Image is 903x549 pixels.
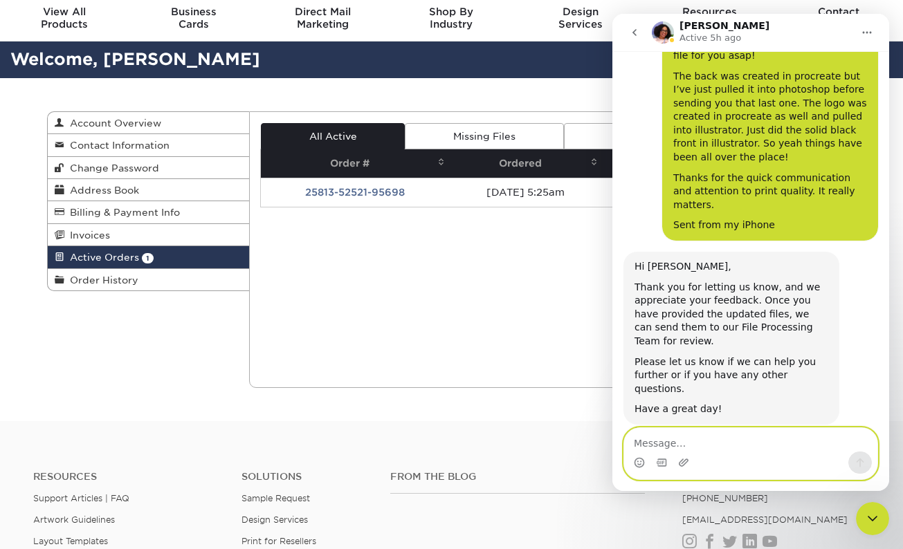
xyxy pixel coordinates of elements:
[129,6,257,18] span: Business
[449,149,602,178] th: Ordered
[602,178,668,207] td: 1
[261,123,405,149] a: All Active
[241,514,308,525] a: Design Services
[258,6,387,18] span: Direct Mail
[48,246,250,268] a: Active Orders 1
[258,6,387,30] div: Marketing
[449,178,602,207] td: [DATE] 5:25am
[64,118,161,129] span: Account Overview
[387,6,516,30] div: Industry
[645,6,774,30] div: & Templates
[612,14,889,491] iframe: Intercom live chat
[682,493,768,503] a: [PHONE_NUMBER]
[48,112,250,134] a: Account Overview
[405,123,563,149] a: Missing Files
[64,207,180,218] span: Billing & Payment Info
[48,179,250,201] a: Address Book
[33,471,221,483] h4: Resources
[261,178,449,207] td: 25813-52521-95698
[64,185,139,196] span: Address Book
[261,149,449,178] th: Order #
[387,6,516,18] span: Shop By
[64,252,139,263] span: Active Orders
[241,536,316,546] a: Print for Resellers
[48,269,250,290] a: Order History
[390,471,645,483] h4: From the Blog
[48,134,250,156] a: Contact Information
[33,493,129,503] a: Support Articles | FAQ
[48,157,250,179] a: Change Password
[48,201,250,223] a: Billing & Payment Info
[241,493,310,503] a: Sample Request
[856,502,889,535] iframe: Intercom live chat
[774,6,903,30] div: & Support
[64,140,170,151] span: Contact Information
[48,224,250,246] a: Invoices
[774,6,903,18] span: Contact
[64,230,110,241] span: Invoices
[241,471,370,483] h4: Solutions
[64,162,159,174] span: Change Password
[64,274,138,286] span: Order History
[645,6,774,18] span: Resources
[516,6,645,18] span: Design
[602,149,668,178] th: Jobs
[564,123,732,149] a: Pending Proof
[516,6,645,30] div: Services
[129,6,257,30] div: Cards
[3,507,118,544] iframe: Google Customer Reviews
[682,514,848,525] a: [EMAIL_ADDRESS][DOMAIN_NAME]
[142,253,154,263] span: 1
